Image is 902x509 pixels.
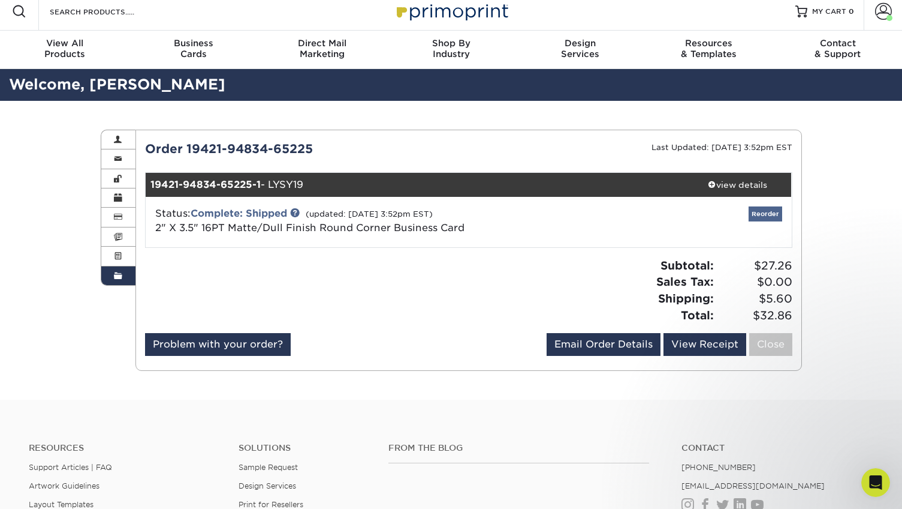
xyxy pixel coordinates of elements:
[29,500,93,509] a: Layout Templates
[258,38,387,49] span: Direct Mail
[49,4,165,19] input: SEARCH PRODUCTS.....
[717,258,792,274] span: $27.26
[656,275,714,288] strong: Sales Tax:
[684,173,792,197] a: view details
[681,463,756,472] a: [PHONE_NUMBER]
[681,443,873,453] a: Contact
[660,259,714,272] strong: Subtotal:
[146,206,576,235] div: Status:
[387,38,515,49] span: Shop By
[191,208,287,219] a: Complete: Shipped
[146,173,684,197] div: - LYSY19
[129,31,258,69] a: BusinessCards
[644,38,773,49] span: Resources
[515,31,644,69] a: DesignServices
[861,468,890,497] iframe: Intercom live chat
[29,443,221,453] h4: Resources
[306,209,433,218] small: (updated: [DATE] 3:52pm EST)
[681,481,825,490] a: [EMAIL_ADDRESS][DOMAIN_NAME]
[150,179,261,190] strong: 19421-94834-65225-1
[129,38,258,59] div: Cards
[773,38,902,59] div: & Support
[258,38,387,59] div: Marketing
[681,309,714,322] strong: Total:
[136,140,469,158] div: Order 19421-94834-65225
[773,31,902,69] a: Contact& Support
[749,333,792,356] a: Close
[658,292,714,305] strong: Shipping:
[515,38,644,49] span: Design
[239,481,296,490] a: Design Services
[239,443,370,453] h4: Solutions
[684,179,792,191] div: view details
[387,38,515,59] div: Industry
[773,38,902,49] span: Contact
[29,463,112,472] a: Support Articles | FAQ
[145,333,291,356] a: Problem with your order?
[651,143,792,152] small: Last Updated: [DATE] 3:52pm EST
[387,31,515,69] a: Shop ByIndustry
[547,333,660,356] a: Email Order Details
[717,274,792,291] span: $0.00
[663,333,746,356] a: View Receipt
[239,463,298,472] a: Sample Request
[717,307,792,324] span: $32.86
[717,291,792,307] span: $5.60
[849,7,854,16] span: 0
[129,38,258,49] span: Business
[644,38,773,59] div: & Templates
[155,222,464,233] a: 2" X 3.5" 16PT Matte/Dull Finish Round Corner Business Card
[258,31,387,69] a: Direct MailMarketing
[29,481,99,490] a: Artwork Guidelines
[749,206,782,221] a: Reorder
[239,500,303,509] a: Print for Resellers
[812,7,846,17] span: MY CART
[644,31,773,69] a: Resources& Templates
[515,38,644,59] div: Services
[388,443,650,453] h4: From the Blog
